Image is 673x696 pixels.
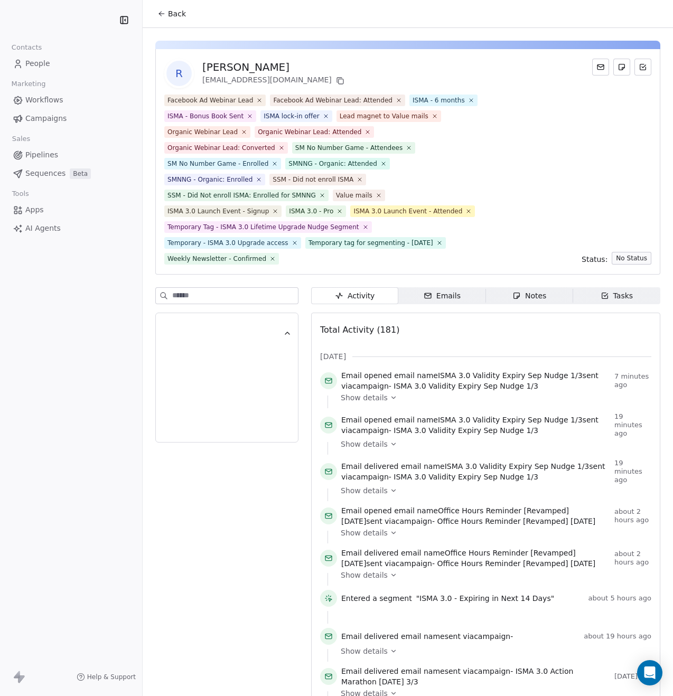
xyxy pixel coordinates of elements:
span: about 2 hours ago [614,550,651,567]
a: Pipelines [8,146,134,164]
span: about 5 hours ago [588,594,651,603]
span: ISMA 3.0 Validity Expiry Sep Nudge 1/3 [438,416,583,424]
div: Lead magnet to Value mails [340,111,428,121]
span: Sequences [25,168,66,179]
div: ISMA - Bonus Book Sent [167,111,244,121]
span: ISMA 3.0 Validity Expiry Sep Nudge 1/3 [438,371,583,380]
span: Help & Support [87,673,136,681]
span: email name sent via campaign - [341,415,610,436]
a: AI Agents [8,220,134,237]
div: ISMA 3.0 Launch Event - Attended [353,206,462,216]
span: Show details [341,528,388,538]
span: ISMA 3.0 Validity Expiry Sep Nudge 1/3 [394,382,538,390]
span: Show details [341,485,388,496]
span: Email opened [341,416,392,424]
div: Temporary Tag - ISMA 3.0 Lifetime Upgrade Nudge Segment [167,222,359,232]
span: "ISMA 3.0 - Expiring in Next 14 Days" [416,593,554,604]
span: People [25,58,50,69]
span: Email delivered [341,462,398,471]
div: Temporary - ISMA 3.0 Upgrade access [167,238,288,248]
button: No Status [612,252,651,265]
div: Open Intercom Messenger [637,660,662,685]
a: SequencesBeta [8,165,134,182]
div: Organic Webinar Lead: Converted [167,143,275,153]
a: Show details [341,485,644,496]
span: Show details [341,392,388,403]
span: Office Hours Reminder [Revamped] [DATE] [341,506,569,525]
span: Status: [582,254,607,265]
div: SM No Number Game - Enrolled [167,159,268,168]
div: SMNNG - Organic: Enrolled [167,175,253,184]
span: Campaigns [25,113,67,124]
span: Show details [341,646,388,656]
div: Facebook Ad Webinar Lead: Attended [273,96,392,105]
div: ISMA lock-in offer [264,111,320,121]
div: SSM - Did not enroll ISMA [273,175,353,184]
div: SM No Number Game - Attendees [295,143,403,153]
span: Beta [70,168,91,179]
span: 19 minutes ago [614,412,651,438]
div: [EMAIL_ADDRESS][DOMAIN_NAME] [202,74,347,87]
div: Weekly Newsletter - Confirmed [167,254,266,264]
span: AI Agents [25,223,61,234]
a: Show details [341,570,644,580]
span: ISMA 3.0 Validity Expiry Sep Nudge 1/3 [394,473,538,481]
div: Temporary tag for segmenting - [DATE] [309,238,433,248]
span: ISMA 3.0 Validity Expiry Sep Nudge 1/3 [394,426,538,435]
div: Facebook Ad Webinar Lead [167,96,253,105]
span: Show details [341,570,388,580]
span: Office Hours Reminder [Revamped] [DATE] [437,517,595,525]
span: R [166,61,192,86]
span: email name sent via campaign - [341,505,610,526]
span: ISMA 3.0 Validity Expiry Sep Nudge 1/3 [445,462,590,471]
span: Show details [341,439,388,449]
a: Help & Support [77,673,136,681]
span: Email delivered [341,632,398,641]
a: Workflows [8,91,134,109]
div: Tasks [601,290,633,302]
a: People [8,55,134,72]
span: [DATE] [320,351,346,362]
span: Marketing [7,76,50,92]
span: Email opened [341,506,392,515]
div: ISMA - 6 months [413,96,465,105]
span: Entered a segment [341,593,412,604]
span: Back [168,8,186,19]
span: Contacts [7,40,46,55]
div: ISMA 3.0 Launch Event - Signup [167,206,269,216]
div: Emails [424,290,461,302]
a: Show details [341,392,644,403]
div: SSM - Did Not enroll ISMA: Enrolled for SMNNG [167,191,316,200]
span: Pipelines [25,149,58,161]
div: Value mails [336,191,372,200]
span: Email delivered [341,667,398,675]
span: email name sent via campaign - [341,666,610,687]
span: Apps [25,204,44,215]
span: email name sent via campaign - [341,631,513,642]
span: email name sent via campaign - [341,548,610,569]
a: Campaigns [8,110,134,127]
span: 19 minutes ago [614,459,651,484]
span: Sales [7,131,35,147]
span: email name sent via campaign - [341,461,610,482]
span: Email opened [341,371,392,380]
a: Apps [8,201,134,219]
span: [DATE] [614,672,651,681]
span: email name sent via campaign - [341,370,610,391]
div: ISMA 3.0 - Pro [289,206,333,216]
span: Office Hours Reminder [Revamped] [DATE] [341,549,576,568]
a: Show details [341,646,644,656]
span: Email delivered [341,549,398,557]
span: Office Hours Reminder [Revamped] [DATE] [437,559,595,568]
span: 7 minutes ago [614,372,651,389]
div: Notes [512,290,546,302]
a: Show details [341,439,644,449]
button: Back [151,4,192,23]
span: about 19 hours ago [584,632,651,641]
div: SMNNG - Organic: Attended [288,159,377,168]
span: Workflows [25,95,63,106]
span: Tools [7,186,33,202]
div: Organic Webinar Lead [167,127,238,137]
div: [PERSON_NAME] [202,60,347,74]
span: about 2 hours ago [614,507,651,524]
